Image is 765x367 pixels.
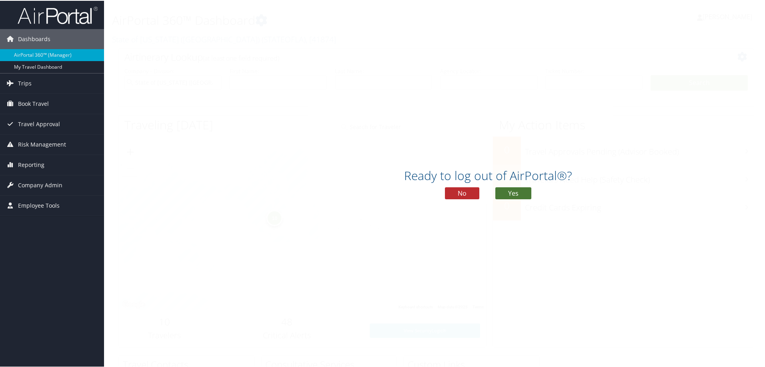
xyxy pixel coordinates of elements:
button: Yes [495,186,531,198]
span: Travel Approval [18,113,60,133]
span: Book Travel [18,93,49,113]
button: No [445,186,479,198]
span: Reporting [18,154,44,174]
img: airportal-logo.png [18,5,98,24]
span: Risk Management [18,134,66,154]
span: Trips [18,73,32,93]
span: Company Admin [18,175,62,194]
span: Employee Tools [18,195,60,215]
span: Dashboards [18,28,50,48]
